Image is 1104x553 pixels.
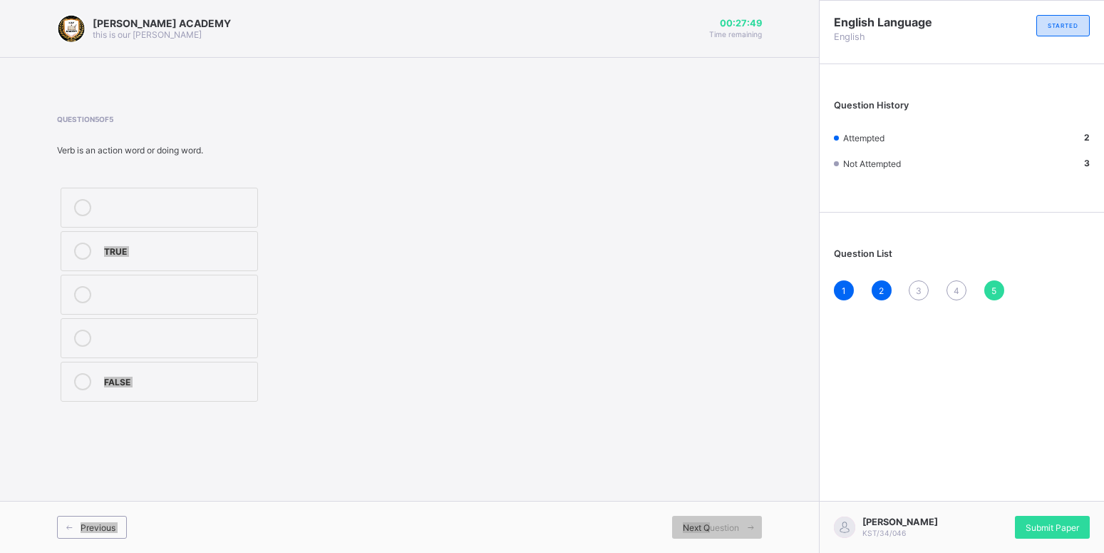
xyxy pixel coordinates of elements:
[1048,22,1078,29] span: STARTED
[834,100,909,111] span: Question History
[879,285,884,296] span: 2
[916,285,922,296] span: 3
[843,158,901,169] span: Not Attempted
[862,529,906,537] span: KST/34/046
[709,18,762,29] span: 00:27:49
[57,145,398,156] div: Verb is an action word or doing word.
[862,517,938,527] span: [PERSON_NAME]
[104,243,250,257] div: TRUE
[1084,132,1090,143] b: 2
[1026,522,1079,533] span: Submit Paper
[834,248,892,259] span: Question List
[683,522,739,533] span: Next Question
[842,285,846,296] span: 1
[843,133,884,143] span: Attempted
[834,31,962,42] span: English
[954,285,959,296] span: 4
[1084,158,1090,168] b: 3
[81,522,115,533] span: Previous
[834,15,962,29] span: English Language
[57,115,398,123] span: Question 5 of 5
[991,285,996,296] span: 5
[104,373,250,387] div: FALSE
[709,30,762,39] span: Time remaining
[93,17,231,29] span: [PERSON_NAME] ACADEMY
[93,29,202,40] span: this is our [PERSON_NAME]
